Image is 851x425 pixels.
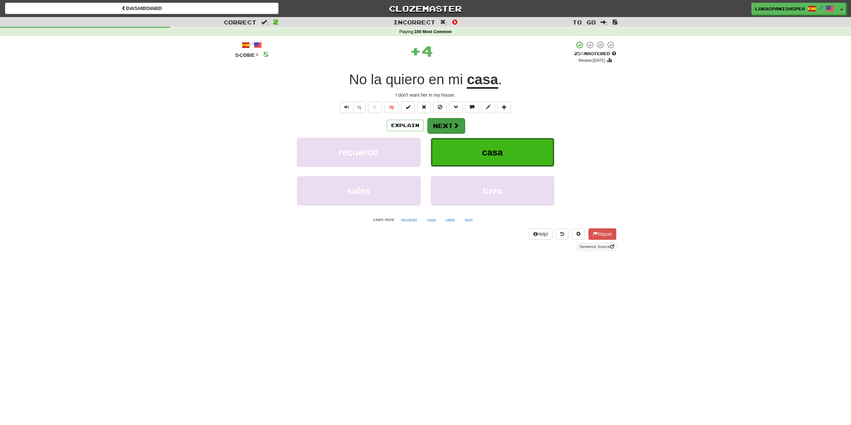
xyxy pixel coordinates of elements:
button: casa [431,138,554,167]
button: Ignore sentence (alt+i) [433,102,447,113]
span: / [819,5,823,10]
span: 8 [263,50,269,58]
span: Correct [224,19,256,25]
button: recuerdo [297,138,421,167]
button: recuerdo [398,215,421,225]
small: Review: [DATE] [578,58,605,63]
button: tuvo [431,176,554,205]
span: : [601,19,608,25]
span: sales [347,186,370,196]
span: 0 [452,18,458,26]
button: tuvo [461,215,476,225]
span: . [498,72,502,87]
u: casa [467,72,498,89]
button: Round history (alt+y) [556,228,568,240]
button: Set this sentence to 100% Mastered (alt+m) [401,102,415,113]
span: recuerdo [339,147,379,157]
button: Add to collection (alt+a) [498,102,511,113]
button: Edit sentence (alt+d) [482,102,495,113]
span: 25 % [574,51,584,56]
a: Clozemaster [289,3,562,14]
button: Discuss sentence (alt+u) [465,102,479,113]
span: quiero [386,72,425,88]
span: la [371,72,382,88]
a: Sentence Source [577,243,616,250]
span: : [261,19,269,25]
button: sales [297,176,421,205]
span: LukaSpanishSpeakerIntheMaking [755,6,805,12]
button: Help! [529,228,553,240]
button: 🧠 [384,102,399,113]
small: Learn more: [374,217,395,222]
span: 2 [273,18,279,26]
span: en [429,72,444,88]
span: To go [572,19,596,25]
button: Next [427,118,465,133]
span: casa [482,147,503,157]
button: sales [442,215,459,225]
button: Grammar (alt+g) [449,102,463,113]
button: Play sentence audio (ctl+space) [340,102,353,113]
a: LukaSpanishSpeakerIntheMaking / [751,3,838,15]
span: 8 [612,18,618,26]
span: + [410,41,421,61]
span: Score: [235,52,259,58]
button: Favorite sentence (alt+f) [368,102,382,113]
span: mi [448,72,463,88]
strong: 100 Most Common [414,29,452,34]
span: Incorrect [393,19,435,25]
div: / [235,41,269,49]
button: Report [589,228,616,240]
button: Reset to 0% Mastered (alt+r) [417,102,431,113]
span: No [349,72,367,88]
span: tuvo [483,186,502,196]
span: : [440,19,447,25]
span: 4 [421,42,433,59]
button: ½ [353,102,366,113]
div: Mastered [574,51,616,57]
div: Text-to-speech controls [339,102,366,113]
button: casa [423,215,439,225]
div: I don't want her in my house. [235,92,616,98]
button: Explain [387,120,424,131]
a: Dashboard [5,3,279,14]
